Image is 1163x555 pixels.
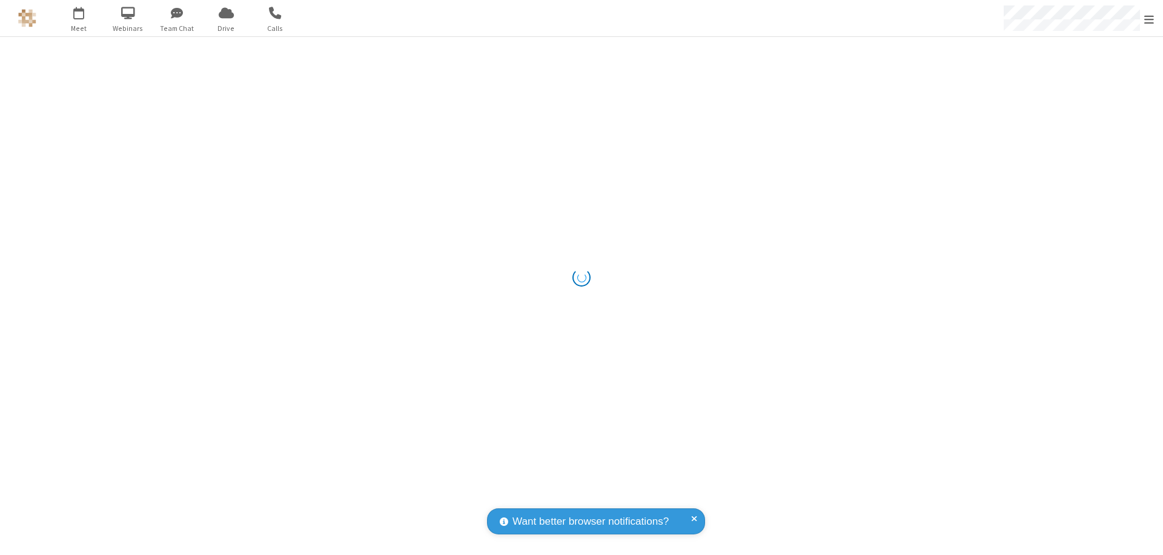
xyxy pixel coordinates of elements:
[18,9,36,27] img: QA Selenium DO NOT DELETE OR CHANGE
[512,514,669,530] span: Want better browser notifications?
[253,23,298,34] span: Calls
[56,23,102,34] span: Meet
[105,23,151,34] span: Webinars
[204,23,249,34] span: Drive
[154,23,200,34] span: Team Chat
